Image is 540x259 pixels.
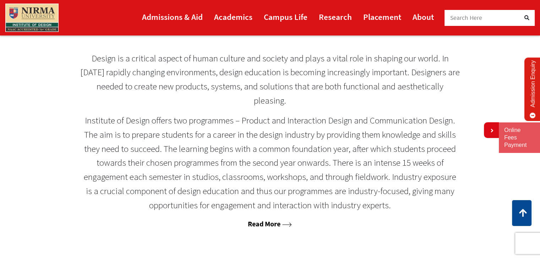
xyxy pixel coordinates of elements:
[450,14,482,22] span: Search Here
[142,9,203,25] a: Admissions & Aid
[363,9,401,25] a: Placement
[413,9,434,25] a: About
[319,9,352,25] a: Research
[264,9,307,25] a: Campus Life
[214,9,252,25] a: Academics
[504,127,535,149] a: Online Fees Payment
[5,4,59,32] img: main_logo
[80,114,460,213] p: Institute of Design offers two programmes – Product and Interaction Design and Communication Desi...
[248,219,292,228] a: Read More
[80,51,460,108] p: Design is a critical aspect of human culture and society and plays a vital role in shaping our wo...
